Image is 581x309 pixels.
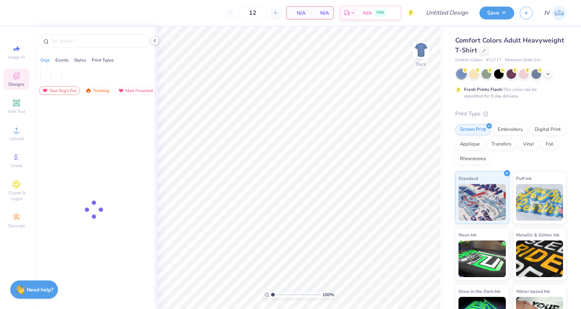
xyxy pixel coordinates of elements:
[541,139,558,150] div: Foil
[55,57,69,63] div: Events
[455,139,485,150] div: Applique
[291,9,306,17] span: N/A
[82,86,113,95] div: Trending
[314,9,329,17] span: N/A
[11,163,22,169] span: Greek
[27,286,53,293] strong: Need help?
[516,184,563,221] img: Puff Ink
[85,88,91,93] img: trending.gif
[42,88,48,93] img: most_fav.gif
[516,240,563,277] img: Metallic & Glitter Ink
[464,86,554,99] div: This color can be expedited for 5 day delivery.
[518,139,539,150] div: Vinyl
[458,184,506,221] img: Standard
[416,61,426,67] div: Back
[8,81,25,87] span: Designs
[51,37,145,45] input: Try "Alpha"
[455,57,482,63] span: Comfort Colors
[4,190,29,202] span: Clipart & logos
[9,136,24,141] span: Upload
[238,6,267,19] input: – –
[322,291,334,298] span: 100 %
[455,124,491,135] div: Screen Print
[8,54,25,60] span: Image AI
[40,57,50,63] div: Orgs
[464,87,503,92] strong: Fresh Prints Flash:
[92,57,114,63] div: Print Types
[516,287,550,295] span: Water based Ink
[376,10,384,15] span: FREE
[74,57,86,63] div: Styles
[8,223,25,229] span: Decorate
[544,6,566,20] a: JV
[486,57,501,63] span: # C1717
[516,231,559,239] span: Metallic & Glitter Ink
[505,57,542,63] span: Minimum Order: 24 +
[479,7,514,19] button: Save
[8,108,25,114] span: Add Text
[118,88,124,93] img: most_fav.gif
[455,110,566,118] div: Print Type
[458,231,476,239] span: Neon Ink
[487,139,516,150] div: Transfers
[516,174,531,182] span: Puff Ink
[363,9,372,17] span: N/A
[493,124,528,135] div: Embroidery
[455,154,491,165] div: Rhinestones
[39,86,80,95] div: Your Org's Fav
[458,174,478,182] span: Standard
[458,240,506,277] img: Neon Ink
[544,9,550,17] span: JV
[420,5,474,20] input: Untitled Design
[115,86,156,95] div: Most Favorited
[458,287,500,295] span: Glow in the Dark Ink
[455,36,564,55] span: Comfort Colors Adult Heavyweight T-Shirt
[414,43,428,57] img: Back
[552,6,566,20] img: Jordyn Valfer
[530,124,566,135] div: Digital Print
